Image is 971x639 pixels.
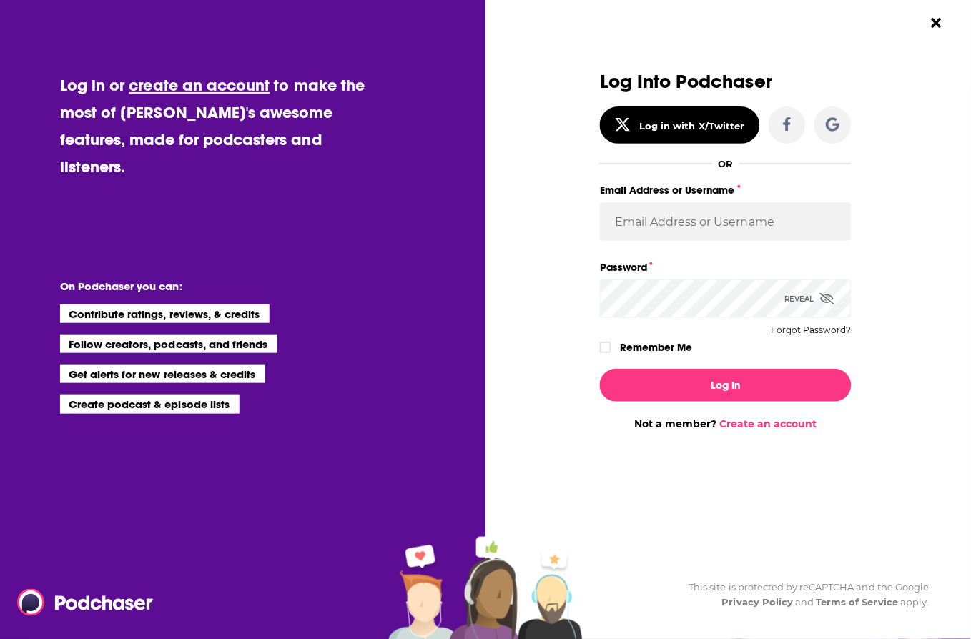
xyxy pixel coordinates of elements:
a: create an account [129,75,270,95]
li: On Podchaser you can: [60,279,346,293]
img: Podchaser - Follow, Share and Rate Podcasts [17,589,154,616]
li: Contribute ratings, reviews, & credits [60,304,270,323]
button: Log In [600,369,852,402]
a: Podchaser - Follow, Share and Rate Podcasts [17,589,143,616]
div: Not a member? [600,417,852,430]
button: Log in with X/Twitter [600,106,760,144]
button: Close Button [923,9,950,36]
div: This site is protected by reCAPTCHA and the Google and apply. [678,580,930,610]
label: Password [600,258,852,277]
a: Terms of Service [817,597,899,608]
div: OR [719,158,734,169]
button: Forgot Password? [772,325,852,335]
div: Log in with X/Twitter [640,120,745,132]
h3: Log Into Podchaser [600,71,852,92]
label: Remember Me [621,338,693,357]
li: Create podcast & episode lists [60,395,240,413]
label: Email Address or Username [600,181,852,199]
input: Email Address or Username [600,202,852,241]
li: Get alerts for new releases & credits [60,365,265,383]
a: Privacy Policy [722,597,794,608]
li: Follow creators, podcasts, and friends [60,335,278,353]
div: Reveal [785,279,834,318]
a: Create an account [720,417,817,430]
